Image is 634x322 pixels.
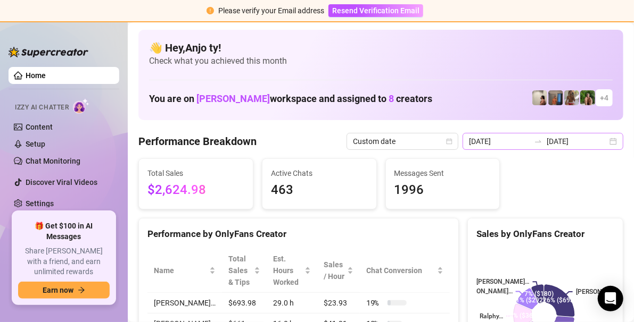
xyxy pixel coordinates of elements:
div: Performance by OnlyFans Creator [147,227,450,241]
h4: Performance Breakdown [138,134,257,149]
a: Discover Viral Videos [26,178,97,187]
a: Content [26,123,53,131]
text: [PERSON_NAME]… [576,289,629,296]
input: Start date [469,135,530,147]
span: $2,624.98 [147,180,244,200]
th: Chat Conversion [360,249,450,293]
text: Ralphy… [480,312,503,320]
a: Chat Monitoring [26,157,80,165]
span: Name [154,265,207,276]
div: Est. Hours Worked [273,253,302,288]
img: Ralphy [532,90,547,105]
img: Nathaniel [580,90,595,105]
span: Check what you achieved this month [149,55,613,67]
a: Setup [26,140,45,148]
span: Resend Verification Email [332,6,419,15]
th: Sales / Hour [317,249,360,293]
span: Sales / Hour [324,259,345,282]
td: $23.93 [317,293,360,313]
span: Share [PERSON_NAME] with a friend, and earn unlimited rewards [18,246,110,277]
span: Messages Sent [394,167,491,179]
td: $693.98 [222,293,267,313]
span: exclamation-circle [207,7,214,14]
span: [PERSON_NAME] [196,93,270,104]
span: Total Sales & Tips [228,253,252,288]
img: logo-BBDzfeDw.svg [9,47,88,57]
span: 8 [389,93,394,104]
span: 19 % [366,297,383,309]
span: Custom date [353,133,452,149]
button: Resend Verification Email [328,4,423,17]
td: [PERSON_NAME]… [147,293,222,313]
img: Wayne [548,90,563,105]
div: Open Intercom Messenger [598,286,623,311]
h4: 👋 Hey, Anjo ty ! [149,40,613,55]
span: 1996 [394,180,491,200]
span: Chat Conversion [366,265,435,276]
text: [PERSON_NAME]… [476,278,530,286]
img: AI Chatter [73,98,89,114]
a: Settings [26,199,54,208]
span: Total Sales [147,167,244,179]
span: swap-right [534,137,542,146]
div: Please verify your Email address [218,5,324,16]
span: 🎁 Get $100 in AI Messages [18,221,110,242]
div: Sales by OnlyFans Creator [476,227,614,241]
button: Earn nowarrow-right [18,282,110,299]
h1: You are on workspace and assigned to creators [149,93,432,105]
span: calendar [446,138,452,145]
span: arrow-right [78,286,85,294]
span: Izzy AI Chatter [15,103,69,113]
span: Earn now [43,286,73,294]
img: Nathaniel [564,90,579,105]
span: to [534,137,542,146]
td: 29.0 h [267,293,317,313]
span: Active Chats [271,167,368,179]
text: [PERSON_NAME]… [459,288,513,295]
th: Total Sales & Tips [222,249,267,293]
th: Name [147,249,222,293]
span: + 4 [600,92,608,104]
a: Home [26,71,46,80]
input: End date [547,135,607,147]
span: 463 [271,180,368,200]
